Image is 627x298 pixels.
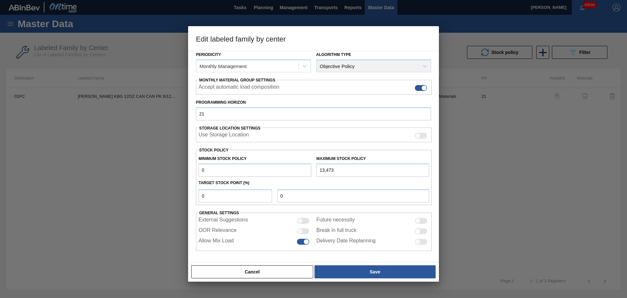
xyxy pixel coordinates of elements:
[314,265,436,278] button: Save
[316,217,355,225] label: Future necessity
[316,156,366,161] label: Maximum Stock Policy
[196,52,221,57] label: Periodicity
[316,238,376,246] label: Delivery Date Replanning
[316,227,357,235] label: Break in full truck
[199,227,237,235] label: OOR Relevance
[316,52,351,57] label: Algorithm Type
[199,148,229,152] label: Stock Policy
[199,238,234,246] label: Allow Mix Load
[196,98,431,107] label: Programming Horizon
[199,78,275,82] span: Monthly Material Group Settings
[199,156,247,161] label: Minimum Stock Policy
[199,84,279,92] label: Accept automatic load composition
[191,265,313,278] button: Cancel
[200,63,247,69] div: Monthly Management
[199,126,261,131] span: Storage Location Settings
[199,211,239,215] span: General settings
[199,181,249,185] label: Target Stock Point (%)
[199,217,248,225] label: External Suggestions
[188,26,439,51] h3: Edit labeled family by center
[199,132,249,140] label: When enabled, the system will display stocks from different storage locations.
